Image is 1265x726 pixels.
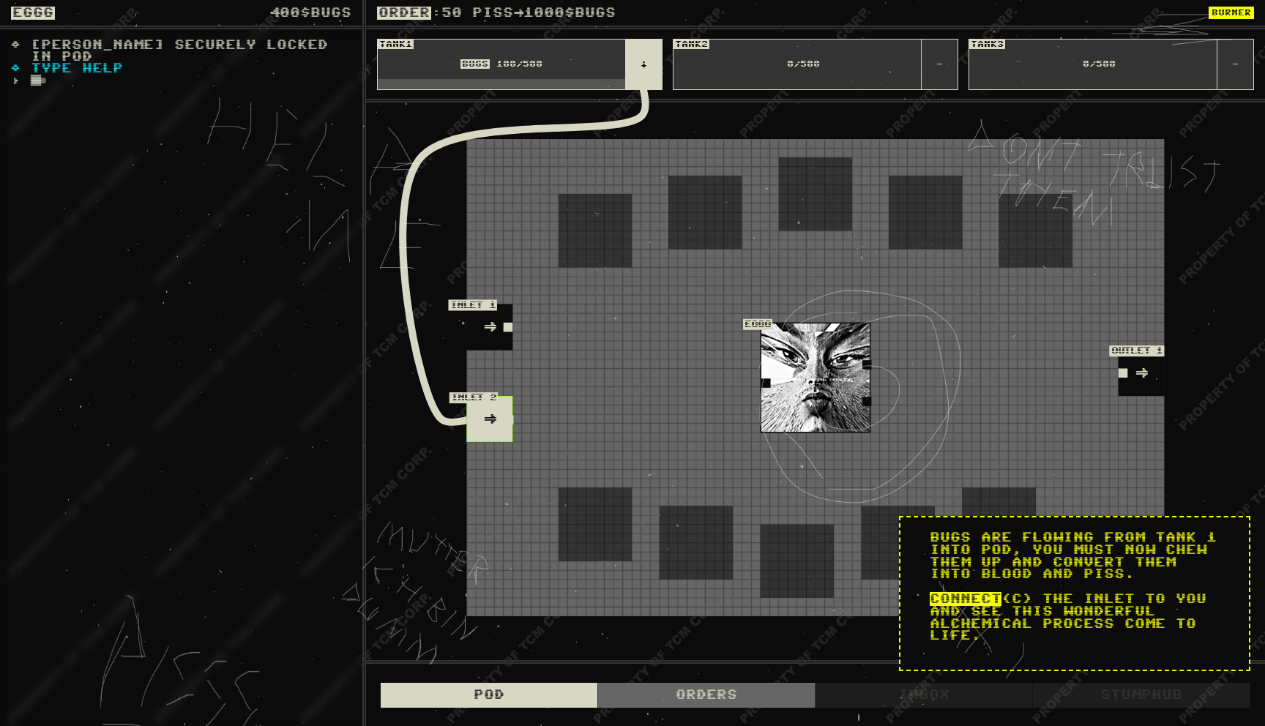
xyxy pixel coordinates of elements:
span: connect [930,592,1001,606]
div: Pod [381,683,598,708]
span: eggg [11,7,55,20]
span: › [10,75,20,86]
span: ORDER [377,7,431,20]
div: $BUGS [269,8,351,18]
button: BURNER [1209,7,1254,19]
p: (c) the inlet to you and see this wonderful alchemical process come to life. [930,594,1220,643]
div: : 50 PISS → 1000 $BUGS [377,8,616,18]
div: STUMPHUB [1033,683,1250,708]
span: 400 [269,8,300,18]
span: Type help [10,63,123,75]
span: ◊ [10,63,20,75]
div: █ [31,75,41,86]
div: Inbox [816,683,1033,708]
div: Orders [598,683,816,708]
span: ◊ [10,40,20,51]
p: bugs are flowing from tank 1 into pod, you must now chew them up and convert them into blood and ... [930,532,1220,581]
span: [PERSON_NAME] securely locked in pod [10,40,352,63]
